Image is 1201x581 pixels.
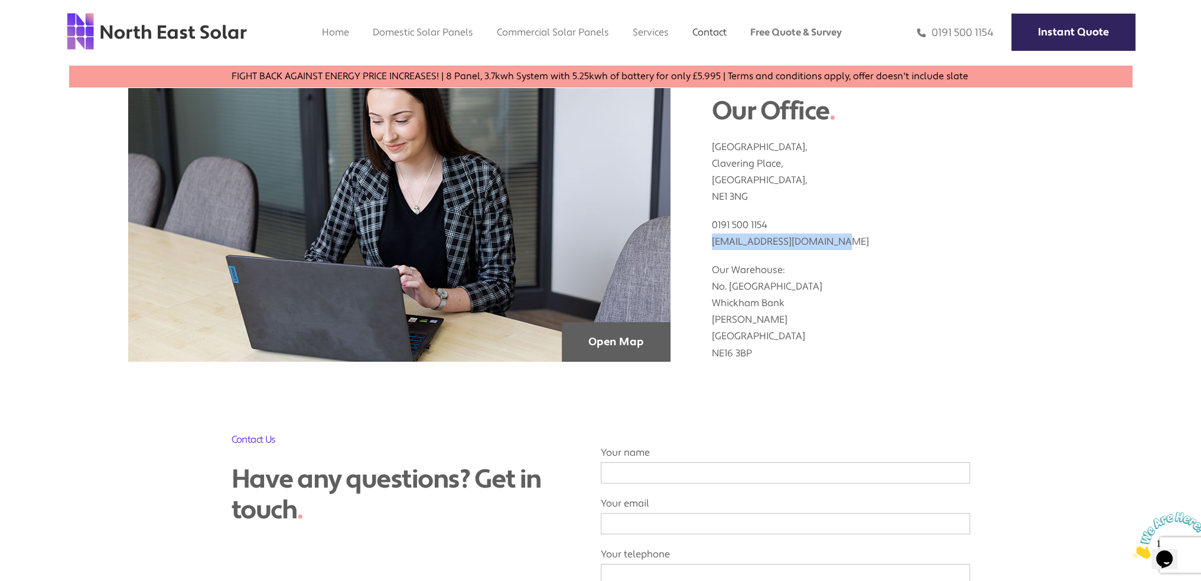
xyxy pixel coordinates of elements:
[5,5,78,51] img: Chat attention grabber
[601,513,970,534] input: Your email
[712,250,1073,361] p: Our Warehouse: No. [GEOGRAPHIC_DATA] Whickham Bank [PERSON_NAME] [GEOGRAPHIC_DATA] NE16 3BP
[66,12,248,51] img: north east solar logo
[562,322,671,362] a: Open Map
[497,26,609,38] a: Commercial Solar Panels
[297,494,303,527] span: .
[712,127,1073,205] p: [GEOGRAPHIC_DATA], Clavering Place, [GEOGRAPHIC_DATA], NE1 3NG
[829,95,835,128] span: .
[601,462,970,483] input: Your name
[692,26,727,38] a: Contact
[322,26,349,38] a: Home
[633,26,669,38] a: Services
[5,5,9,15] span: 1
[373,26,473,38] a: Domestic Solar Panels
[1011,14,1135,51] a: Instant Quote
[750,26,842,38] a: Free Quote & Survey
[232,433,571,446] h2: Contact Us
[232,464,571,527] div: Have any questions? Get in touch
[601,548,970,579] label: Your telephone
[712,219,767,231] a: 0191 500 1154
[917,26,994,40] a: 0191 500 1154
[712,235,869,248] a: [EMAIL_ADDRESS][DOMAIN_NAME]
[917,26,926,40] img: phone icon
[601,446,970,478] label: Your name
[601,497,970,528] label: Your email
[712,96,1073,127] h2: Our Office
[1128,507,1201,563] iframe: chat widget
